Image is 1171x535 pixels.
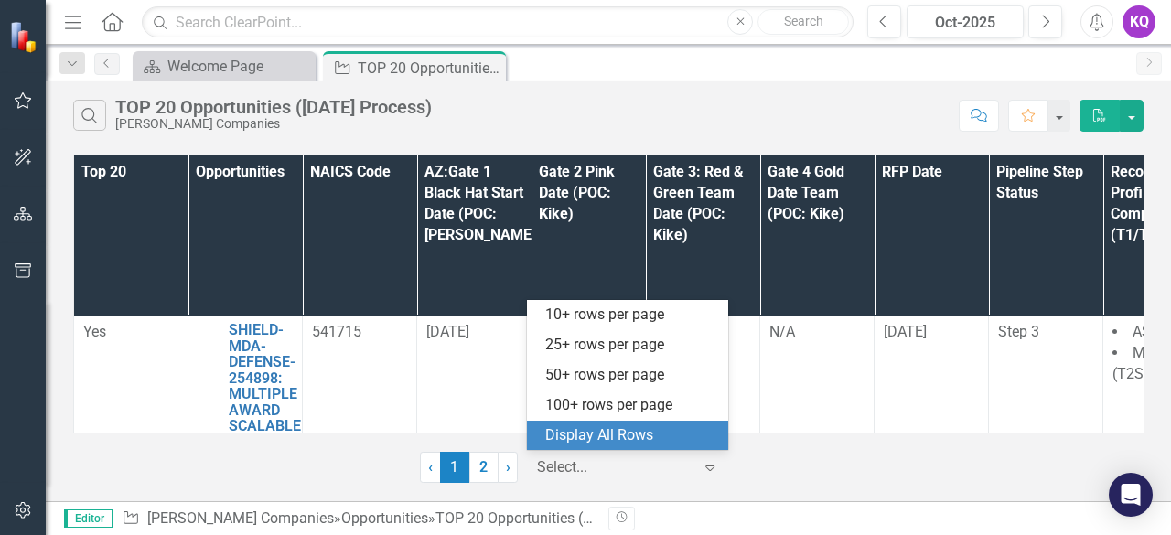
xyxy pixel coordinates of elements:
[545,425,717,446] div: Display All Rows
[998,323,1039,340] span: Step 3
[884,323,927,340] span: [DATE]
[312,323,361,340] span: 541715
[147,509,334,527] a: [PERSON_NAME] Companies
[142,6,854,38] input: Search ClearPoint...
[545,305,717,326] div: 10+ rows per page
[9,20,41,52] img: ClearPoint Strategy
[757,9,849,35] button: Search
[358,57,501,80] div: TOP 20 Opportunities ([DATE] Process)
[83,323,106,340] span: Yes
[428,458,433,476] span: ‹
[137,55,311,78] a: Welcome Page
[115,117,432,131] div: [PERSON_NAME] Companies
[435,509,686,527] div: TOP 20 Opportunities ([DATE] Process)
[426,323,469,340] span: [DATE]
[64,509,113,528] span: Editor
[341,509,428,527] a: Opportunities
[469,452,499,483] a: 2
[784,14,823,28] span: Search
[167,55,311,78] div: Welcome Page
[506,458,510,476] span: ›
[545,335,717,356] div: 25+ rows per page
[440,452,469,483] span: 1
[769,322,865,343] div: N/A
[1123,5,1155,38] button: KQ
[115,97,432,117] div: TOP 20 Opportunities ([DATE] Process)
[122,508,595,530] div: » »
[913,12,1017,34] div: Oct-2025
[1109,473,1153,517] div: Open Intercom Messenger
[545,395,717,416] div: 100+ rows per page
[545,365,717,386] div: 50+ rows per page
[907,5,1024,38] button: Oct-2025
